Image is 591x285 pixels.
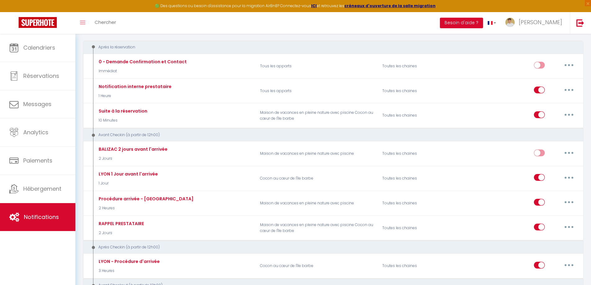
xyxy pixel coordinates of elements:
[505,18,515,27] img: ...
[23,44,55,51] span: Calendriers
[97,230,144,236] p: 2 Jours
[256,219,378,237] p: Maison de vacances en pleine nature avec piscine Cocon au cœur de l'île barbe
[89,132,568,138] div: Avant Checkin (à partir de 12h00)
[344,3,436,8] a: créneaux d'ouverture de la salle migration
[97,205,194,211] p: 2 Heures
[97,258,160,265] div: LYON - Procédure d'arrivée
[256,257,378,275] p: Cocon au cœur de l'île barbe
[256,145,378,163] p: Maison de vacances en pleine nature avec piscine
[23,157,52,164] span: Paiements
[23,72,59,80] span: Réservations
[378,107,460,125] div: Toutes les chaines
[440,18,483,28] button: Besoin d'aide ?
[23,100,51,108] span: Messages
[378,219,460,237] div: Toutes les chaines
[23,128,48,136] span: Analytics
[5,2,24,21] button: Ouvrir le widget de chat LiveChat
[24,213,59,221] span: Notifications
[89,244,568,250] div: Après Checkin (à partir de 12h00)
[89,44,568,50] div: Après la réservation
[378,57,460,75] div: Toutes les chaines
[378,257,460,275] div: Toutes les chaines
[519,18,562,26] span: [PERSON_NAME]
[311,3,317,8] a: ICI
[19,17,57,28] img: Super Booking
[256,169,378,187] p: Cocon au cœur de l'île barbe
[97,146,168,153] div: BALIZAC 2 jours avant l'arrivée
[97,58,187,65] div: 0 - Demande Confirmation et Contact
[576,19,584,27] img: logout
[378,169,460,187] div: Toutes les chaines
[256,82,378,100] p: Tous les apparts
[378,145,460,163] div: Toutes les chaines
[97,268,160,274] p: 3 Heures
[97,195,194,202] div: Procédure arrivée - [GEOGRAPHIC_DATA]
[97,118,147,123] p: 10 Minutes
[256,107,378,125] p: Maison de vacances en pleine nature avec piscine Cocon au cœur de l'île barbe
[97,68,187,74] p: Immédiat
[90,12,121,34] a: Chercher
[256,57,378,75] p: Tous les apparts
[378,82,460,100] div: Toutes les chaines
[501,12,570,34] a: ... [PERSON_NAME]
[97,108,147,114] div: Suite à la réservation
[97,156,168,162] p: 2 Jours
[95,19,116,25] span: Chercher
[97,180,158,186] p: 1 Jour
[97,171,158,177] div: LYON 1 Jour avant l'arrivée
[97,93,172,99] p: 1 Heure
[97,220,144,227] div: RAPPEL PRESTATAIRE
[23,185,61,193] span: Hébergement
[378,194,460,212] div: Toutes les chaines
[256,194,378,212] p: Maison de vacances en pleine nature avec piscine
[97,83,172,90] div: Notification interne prestataire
